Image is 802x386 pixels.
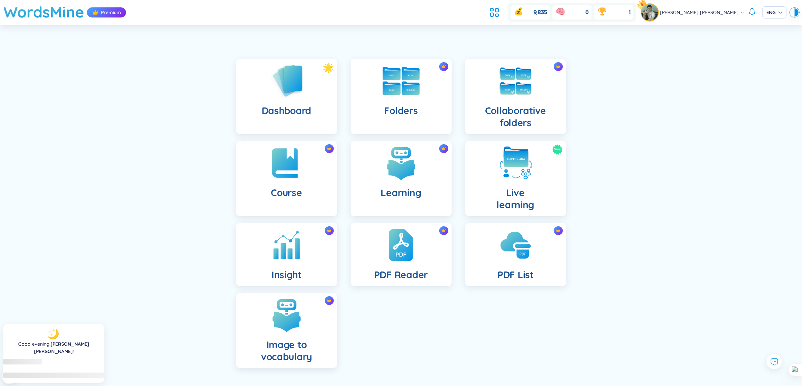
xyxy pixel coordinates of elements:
img: avatar [641,4,658,21]
img: crown icon [556,228,560,233]
a: Dashboard [229,59,344,134]
a: crown iconInsight [229,223,344,286]
h4: PDF List [498,269,534,281]
img: crown icon [441,228,446,233]
a: crown iconCourse [229,141,344,216]
span: 0 [585,9,589,16]
img: crown icon [556,64,560,69]
span: [PERSON_NAME] [PERSON_NAME] [660,9,739,16]
img: crown icon [327,146,331,151]
a: [PERSON_NAME] [PERSON_NAME] [34,341,90,354]
a: crown iconCollaborative folders [458,59,573,134]
a: crown iconLearning [344,141,458,216]
h4: PDF Reader [374,269,428,281]
img: crown icon [327,298,331,303]
div: Premium [87,7,126,17]
span: New [554,144,561,155]
h4: Insight [271,269,301,281]
h4: Learning [381,187,421,199]
img: crown icon [327,228,331,233]
img: crown icon [92,9,99,16]
img: crown icon [441,64,446,69]
h4: Collaborative folders [471,105,561,129]
a: crown iconFolders [344,59,458,134]
a: avatarpro [641,4,660,21]
a: NewLivelearning [458,141,573,216]
a: crown iconImage to vocabulary [229,293,344,368]
h4: Dashboard [262,105,311,117]
span: ENG [766,9,782,16]
h4: Folders [384,105,418,117]
div: ! [9,340,99,355]
span: 1 [629,9,631,16]
a: crown iconPDF Reader [344,223,458,286]
h4: Image to vocabulary [242,339,332,363]
img: crown icon [441,146,446,151]
span: Good evening , [19,341,51,347]
a: crown iconPDF List [458,223,573,286]
h4: Course [271,187,302,199]
span: 9,835 [534,9,547,16]
h4: Live learning [497,187,535,211]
